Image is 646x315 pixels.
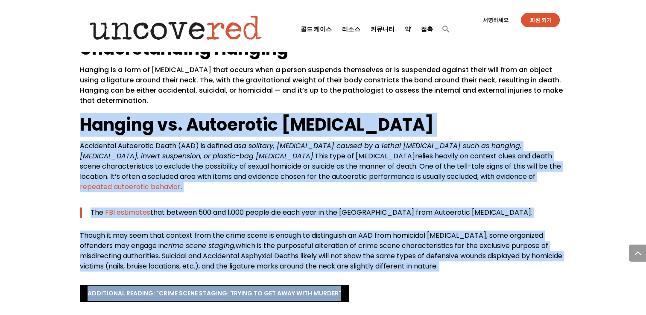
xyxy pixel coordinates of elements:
img: 발견된 로고 [82,9,270,47]
span: relies heavily on context clues and death scene characteristics to exclude the possibility of sex... [80,151,561,181]
span: FBI estimates [105,207,150,217]
a: repeated autoerotic behavior [80,182,181,192]
span: Though it may seem that context from the crime scene is enough to distinguish an AAD from homicid... [80,230,543,251]
a: Additional Reading: "Crime Scene Staging: Trying to Get Away with Murder" [80,285,349,302]
a: 접촉 [421,11,433,47]
span: which is the purposeful alteration of crime scene characteristics for the exclusive purpose of mi... [80,241,562,271]
span: that between 500 and 1,000 people die each year in the [GEOGRAPHIC_DATA] from Autoerotic [MEDICAL... [150,207,532,217]
a: 회원 되기 [521,13,560,27]
span: . [181,182,182,192]
strong: Hanging vs. Autoerotic [MEDICAL_DATA] [80,113,434,137]
span: a solitary, [MEDICAL_DATA] caused by a lethal [MEDICAL_DATA] such as hanging, [MEDICAL_DATA], inv... [80,141,521,161]
a: 서명하세요 [478,17,513,23]
span: This type of [MEDICAL_DATA] [315,151,415,161]
span: Accidental Autoerotic Death (AAD) is defined as [80,141,242,151]
p: Hanging is a form of [MEDICAL_DATA] that occurs when a person suspends themselves or is suspended... [80,65,567,113]
a: 커뮤니티 [370,11,394,47]
span: crime scene staging, [164,241,236,251]
a: 약 [404,11,410,47]
a: 리소스 [342,11,360,47]
a: 콜드 케이스 [301,11,332,47]
a: FBI estimates [103,207,150,217]
span: The [91,207,103,217]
